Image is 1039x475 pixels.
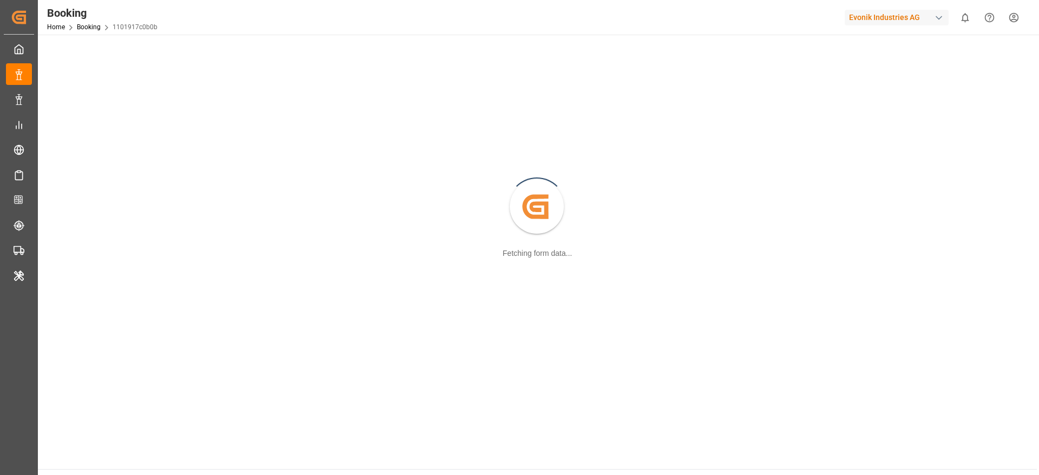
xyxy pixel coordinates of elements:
button: show 0 new notifications [953,5,977,30]
a: Booking [77,23,101,31]
div: Booking [47,5,157,21]
div: Evonik Industries AG [845,10,949,25]
button: Help Center [977,5,1002,30]
a: Home [47,23,65,31]
div: Fetching form data... [503,248,572,259]
button: Evonik Industries AG [845,7,953,28]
